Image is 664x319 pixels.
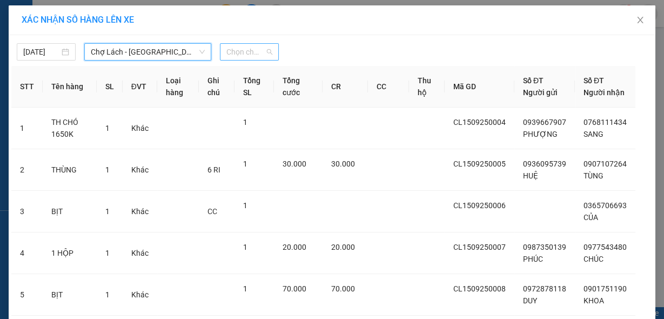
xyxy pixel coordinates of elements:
[97,66,123,108] th: SL
[243,201,247,210] span: 1
[583,255,603,263] span: CHÚC
[523,159,566,168] span: 0936095739
[22,15,134,25] span: XÁC NHẬN SỐ HÀNG LÊN XE
[9,22,96,35] div: DUY
[583,201,627,210] span: 0365706693
[283,284,306,293] span: 70.000
[283,159,306,168] span: 30.000
[583,213,598,222] span: CỦA
[11,232,43,274] td: 4
[523,88,558,97] span: Người gửi
[103,35,196,50] div: 0901751190
[523,296,537,305] span: DUY
[331,159,355,168] span: 30.000
[636,16,645,24] span: close
[105,207,110,216] span: 1
[331,284,355,293] span: 70.000
[105,290,110,299] span: 1
[523,171,538,180] span: HUỆ
[243,243,247,251] span: 1
[523,130,558,138] span: PHƯỢNG
[243,159,247,168] span: 1
[583,76,604,85] span: Số ĐT
[523,255,543,263] span: PHÚC
[103,10,129,22] span: Nhận:
[199,49,205,55] span: down
[234,66,273,108] th: Tổng SL
[11,66,43,108] th: STT
[123,66,157,108] th: ĐVT
[119,50,174,69] span: Q11-TR
[523,76,544,85] span: Số ĐT
[123,191,157,232] td: Khác
[583,118,627,127] span: 0768111434
[105,165,110,174] span: 1
[11,274,43,316] td: 5
[453,159,506,168] span: CL1509250005
[243,284,247,293] span: 1
[43,149,97,191] td: THÙNG
[43,66,97,108] th: Tên hàng
[445,66,514,108] th: Mã GD
[583,159,627,168] span: 0907107264
[453,243,506,251] span: CL1509250007
[583,296,604,305] span: KHOA
[123,108,157,149] td: Khác
[243,118,247,127] span: 1
[23,46,59,58] input: 15/09/2025
[331,243,355,251] span: 20.000
[226,44,272,60] span: Chọn chuyến
[8,76,97,89] div: 70.000
[523,284,566,293] span: 0972878118
[123,274,157,316] td: Khác
[103,56,119,68] span: DĐ:
[453,284,506,293] span: CL1509250008
[583,284,627,293] span: 0901751190
[43,232,97,274] td: 1 HỘP
[323,66,368,108] th: CR
[583,88,625,97] span: Người nhận
[11,108,43,149] td: 1
[409,66,445,108] th: Thu hộ
[105,124,110,132] span: 1
[8,77,25,88] span: CR :
[91,44,205,60] span: Chợ Lách - Sài Gòn
[523,118,566,127] span: 0939667907
[103,9,196,22] div: Sài Gòn
[11,149,43,191] td: 2
[274,66,323,108] th: Tổng cước
[43,108,97,149] td: TH CHÓ 1650K
[368,66,409,108] th: CC
[583,171,603,180] span: TÙNG
[625,5,655,36] button: Close
[453,201,506,210] span: CL1509250006
[123,149,157,191] td: Khác
[11,191,43,232] td: 3
[105,249,110,257] span: 1
[103,22,196,35] div: KHOA
[157,66,199,108] th: Loại hàng
[207,207,217,216] span: CC
[207,165,220,174] span: 6 RI
[123,232,157,274] td: Khác
[9,10,26,22] span: Gửi:
[199,66,234,108] th: Ghi chú
[283,243,306,251] span: 20.000
[583,130,603,138] span: SANG
[453,118,506,127] span: CL1509250004
[583,243,627,251] span: 0977543480
[523,243,566,251] span: 0987350139
[9,35,96,50] div: 0972878118
[43,191,97,232] td: BỊT
[9,9,96,22] div: Chợ Lách
[43,274,97,316] td: BỊT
